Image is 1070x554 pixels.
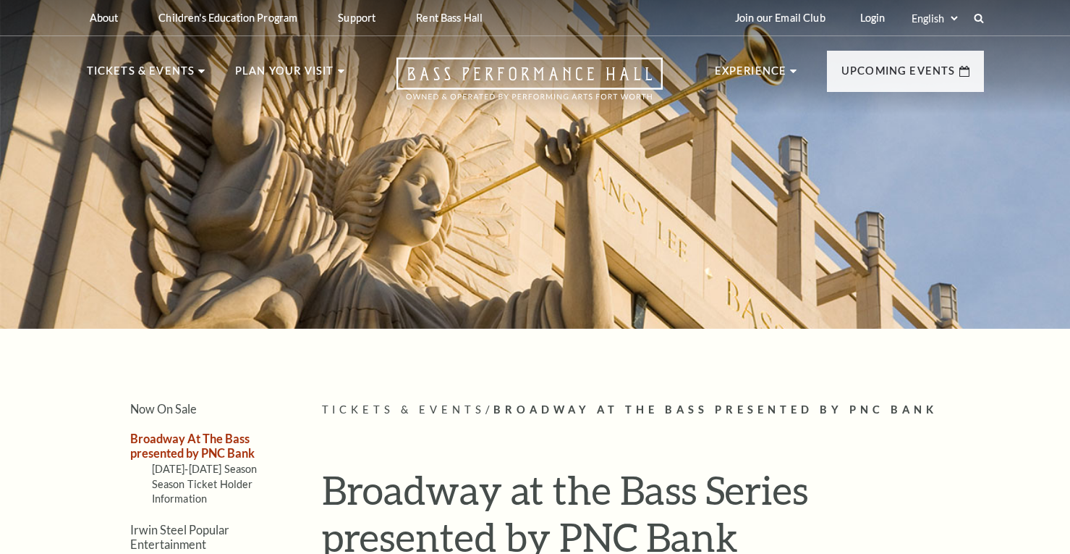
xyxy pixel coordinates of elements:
[493,403,938,416] span: Broadway At The Bass presented by PNC Bank
[152,463,258,475] a: [DATE]-[DATE] Season
[87,62,195,88] p: Tickets & Events
[158,12,297,24] p: Children's Education Program
[322,403,486,416] span: Tickets & Events
[338,12,375,24] p: Support
[130,432,255,459] a: Broadway At The Bass presented by PNC Bank
[130,402,197,416] a: Now On Sale
[416,12,483,24] p: Rent Bass Hall
[322,401,984,419] p: /
[152,478,253,505] a: Season Ticket Holder Information
[715,62,787,88] p: Experience
[909,12,960,25] select: Select:
[235,62,334,88] p: Plan Your Visit
[130,523,229,550] a: Irwin Steel Popular Entertainment
[90,12,119,24] p: About
[841,62,956,88] p: Upcoming Events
